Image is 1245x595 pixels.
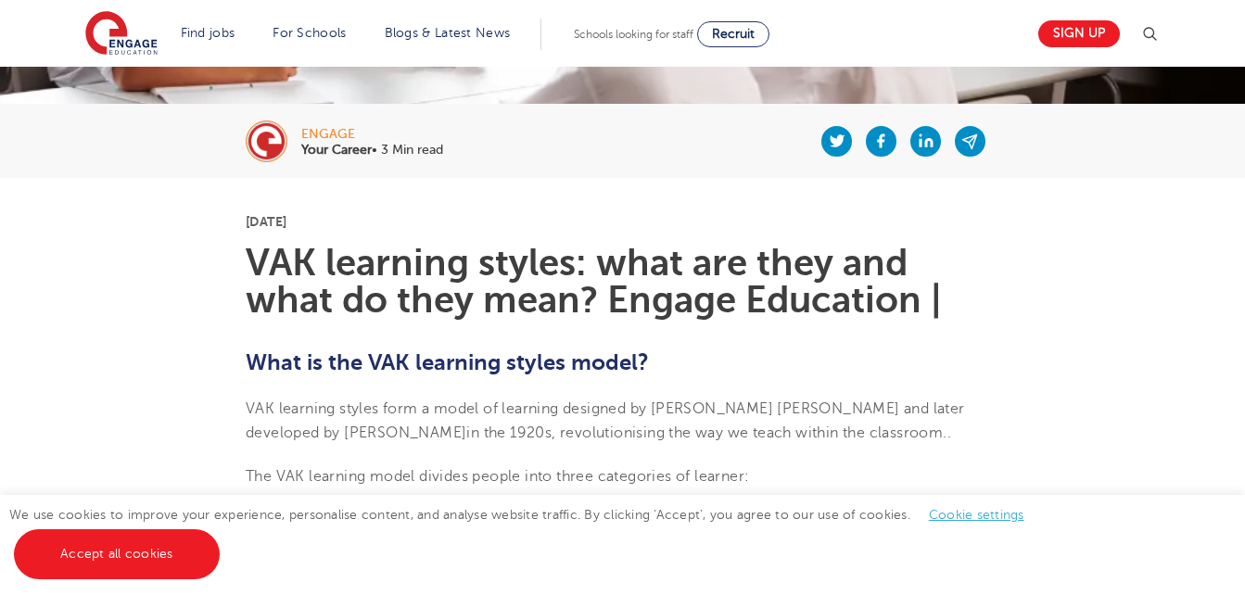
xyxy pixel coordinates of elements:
a: Sign up [1038,20,1120,47]
div: engage [301,128,443,141]
a: Blogs & Latest News [385,26,511,40]
p: • 3 Min read [301,144,443,157]
span: in the 1920s, revolutionising the way we teach within the classroom. [466,424,946,441]
a: Accept all cookies [14,529,220,579]
img: Engage Education [85,11,158,57]
a: For Schools [273,26,346,40]
h1: VAK learning styles: what are they and what do they mean? Engage Education | [246,245,999,319]
b: Your Career [301,143,372,157]
span: We use cookies to improve your experience, personalise content, and analyse website traffic. By c... [9,508,1043,561]
span: The VAK learning model divides people into three categories of learner: [246,468,749,485]
span: Schools looking for staff [574,28,693,41]
a: Find jobs [181,26,235,40]
span: Recruit [712,27,755,41]
span: VAK learning styles form a model of learning designed by [PERSON_NAME] [PERSON_NAME] and later de... [246,400,965,441]
a: Cookie settings [929,508,1024,522]
a: Recruit [697,21,769,47]
p: [DATE] [246,215,999,228]
b: What is the VAK learning styles model? [246,349,649,375]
